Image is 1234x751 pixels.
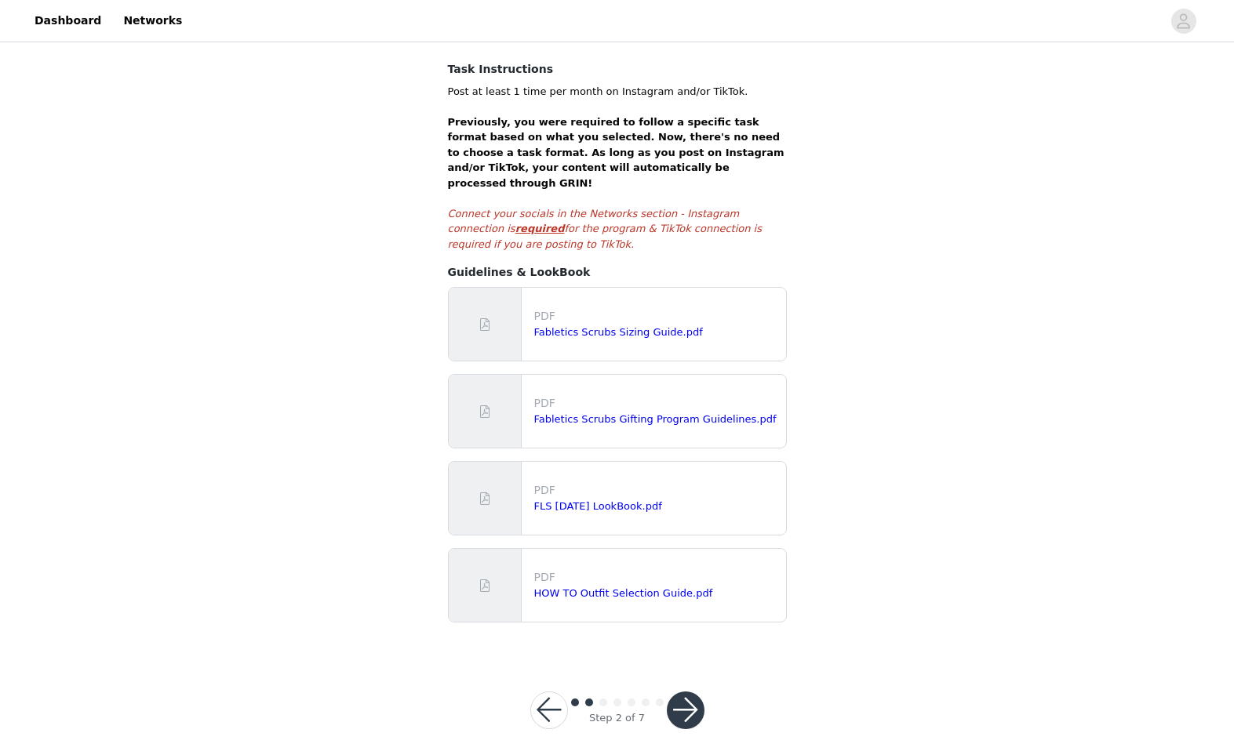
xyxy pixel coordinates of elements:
[534,413,777,425] a: Fabletics Scrubs Gifting Program Guidelines.pdf
[448,116,784,189] strong: Previously, you were required to follow a specific task format based on what you selected. Now, t...
[448,264,787,281] h4: Guidelines & LookBook
[534,500,662,512] a: FLS [DATE] LookBook.pdf
[534,395,780,412] p: PDF
[589,710,645,726] div: Step 2 of 7
[515,223,565,234] strong: required
[448,61,787,78] h4: Task Instructions
[448,208,762,250] em: Connect your socials in the Networks section - Instagram connection is for the program & TikTok c...
[114,3,191,38] a: Networks
[534,308,780,325] p: PDF
[1176,9,1191,34] div: avatar
[534,569,780,586] p: PDF
[534,482,780,499] p: PDF
[448,84,787,100] p: Post at least 1 time per month on Instagram and/or TikTok.
[534,326,703,338] a: Fabletics Scrubs Sizing Guide.pdf
[25,3,111,38] a: Dashboard
[534,587,713,599] a: HOW TO Outfit Selection Guide.pdf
